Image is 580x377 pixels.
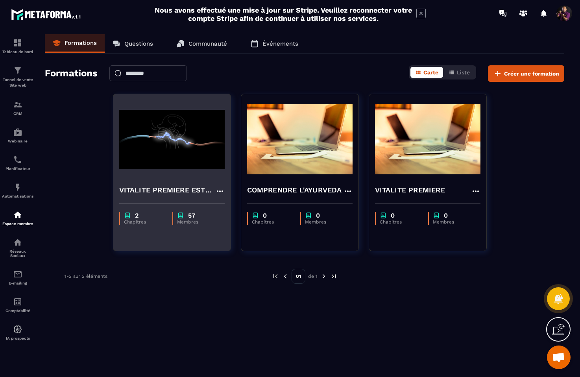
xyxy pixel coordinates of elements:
[316,212,320,219] p: 0
[177,212,184,219] img: chapter
[375,100,480,179] img: formation-background
[410,67,443,78] button: Carte
[124,212,131,219] img: chapter
[105,34,161,53] a: Questions
[444,67,475,78] button: Liste
[13,325,22,334] img: automations
[177,219,217,225] p: Membres
[45,34,105,53] a: Formations
[375,185,445,196] h4: VITALITE PREMIERE
[252,219,292,225] p: Chapitres
[241,94,369,261] a: formation-backgroundCOMPRENDRE L'AYURVEDAchapter0Chapitreschapter0Membres
[45,65,98,82] h2: Formations
[488,65,564,82] button: Créer une formation
[119,100,225,179] img: formation-background
[423,69,438,76] span: Carte
[13,66,22,75] img: formation
[13,38,22,48] img: formation
[13,183,22,192] img: automations
[380,212,387,219] img: chapter
[169,34,235,53] a: Communauté
[2,32,33,60] a: formationformationTableau de bord
[380,219,420,225] p: Chapitres
[2,222,33,226] p: Espace membre
[272,273,279,280] img: prev
[154,6,412,22] h2: Nous avons effectué une mise à jour sur Stripe. Veuillez reconnecter votre compte Stripe afin de ...
[308,273,318,279] p: de 1
[2,77,33,88] p: Tunnel de vente Site web
[2,177,33,204] a: automationsautomationsAutomatisations
[2,50,33,54] p: Tableau de bord
[263,212,267,219] p: 0
[11,7,82,21] img: logo
[433,212,440,219] img: chapter
[292,269,305,284] p: 01
[13,238,22,247] img: social-network
[65,39,97,46] p: Formations
[2,166,33,171] p: Planificateur
[2,249,33,258] p: Réseaux Sociaux
[13,297,22,307] img: accountant
[444,212,448,219] p: 0
[2,60,33,94] a: formationformationTunnel de vente Site web
[243,34,306,53] a: Événements
[113,94,241,261] a: formation-backgroundVITALITE PREMIERE ESTRELLAchapter2Chapitreschapter57Membres
[252,212,259,219] img: chapter
[13,210,22,220] img: automations
[13,128,22,137] img: automations
[65,274,107,279] p: 1-3 sur 3 éléments
[13,155,22,164] img: scheduler
[2,204,33,232] a: automationsautomationsEspace membre
[457,69,470,76] span: Liste
[433,219,473,225] p: Membres
[2,336,33,340] p: IA prospects
[2,122,33,149] a: automationsautomationsWebinaire
[2,111,33,116] p: CRM
[2,194,33,198] p: Automatisations
[305,219,345,225] p: Membres
[504,70,559,78] span: Créer une formation
[119,185,215,196] h4: VITALITE PREMIERE ESTRELLA
[13,270,22,279] img: email
[247,100,353,179] img: formation-background
[282,273,289,280] img: prev
[262,40,298,47] p: Événements
[320,273,327,280] img: next
[2,291,33,319] a: accountantaccountantComptabilité
[124,40,153,47] p: Questions
[135,212,139,219] p: 2
[2,149,33,177] a: schedulerschedulerPlanificateur
[305,212,312,219] img: chapter
[547,346,571,369] a: Ouvrir le chat
[391,212,395,219] p: 0
[369,94,497,261] a: formation-backgroundVITALITE PREMIEREchapter0Chapitreschapter0Membres
[2,139,33,143] p: Webinaire
[2,281,33,285] p: E-mailing
[330,273,337,280] img: next
[2,94,33,122] a: formationformationCRM
[188,212,195,219] p: 57
[2,264,33,291] a: emailemailE-mailing
[188,40,227,47] p: Communauté
[2,232,33,264] a: social-networksocial-networkRéseaux Sociaux
[13,100,22,109] img: formation
[247,185,342,196] h4: COMPRENDRE L'AYURVEDA
[124,219,164,225] p: Chapitres
[2,309,33,313] p: Comptabilité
